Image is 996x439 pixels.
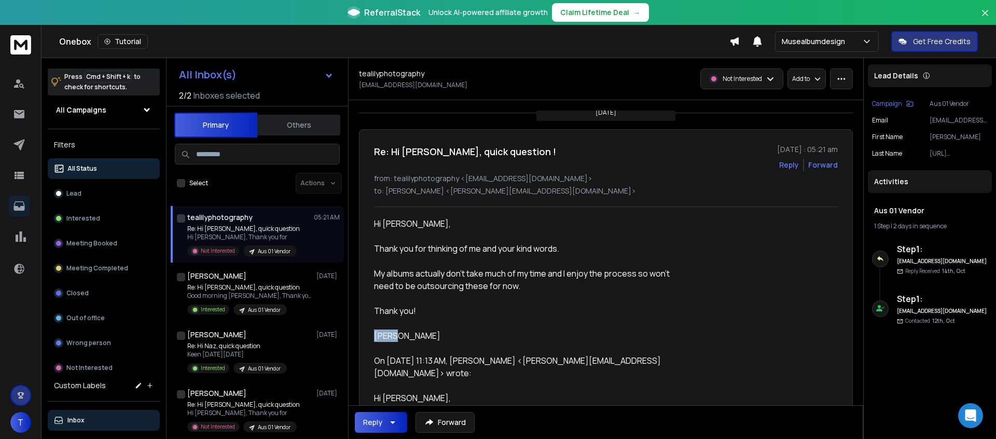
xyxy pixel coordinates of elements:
[48,233,160,254] button: Meeting Booked
[416,412,475,433] button: Forward
[187,409,300,417] p: Hi [PERSON_NAME], Thank you for
[905,267,965,275] p: Reply Received
[978,6,992,31] button: Close banner
[54,380,106,391] h3: Custom Labels
[364,6,420,19] span: ReferralStack
[56,105,106,115] h1: All Campaigns
[66,314,105,322] p: Out of office
[48,183,160,204] button: Lead
[359,68,424,79] h1: tealilyphotography
[187,388,246,399] h1: [PERSON_NAME]
[872,116,888,125] p: Email
[355,412,407,433] button: Reply
[258,248,290,255] p: Aus 01 Vendor
[48,158,160,179] button: All Status
[596,108,616,117] p: [DATE]
[874,71,918,81] p: Lead Details
[897,307,988,315] h6: [EMAIL_ADDRESS][DOMAIN_NAME]
[874,222,986,230] div: |
[10,412,31,433] button: T
[187,342,287,350] p: Re: Hi Naz, quick question
[187,330,246,340] h1: [PERSON_NAME]
[189,179,208,187] label: Select
[930,149,988,158] p: [URL][DOMAIN_NAME]
[874,205,986,216] h1: Aus 01 Vendor
[942,267,965,275] span: 14th, Oct
[314,213,340,222] p: 05:21 AM
[792,75,810,83] p: Add to
[428,7,548,18] p: Unlock AI-powered affiliate growth
[64,72,141,92] p: Press to check for shortcuts.
[374,186,838,196] p: to: [PERSON_NAME] <[PERSON_NAME][EMAIL_ADDRESS][DOMAIN_NAME]>
[48,100,160,120] button: All Campaigns
[201,306,225,313] p: Interested
[374,392,677,404] div: Hi [PERSON_NAME],
[891,31,978,52] button: Get Free Credits
[66,339,111,347] p: Wrong person
[187,212,253,223] h1: tealilyphotography
[187,292,312,300] p: Good morning [PERSON_NAME], Thank you
[872,100,902,108] p: Campaign
[374,267,677,292] div: My albums actually don’t take much of my time and I enjoy the process so won’t need to be outsour...
[930,133,988,141] p: [PERSON_NAME]
[67,164,97,173] p: All Status
[248,365,281,373] p: Aus 01 Vendor
[59,34,729,49] div: Onebox
[374,354,677,379] div: On [DATE] 11:13 AM, [PERSON_NAME] <[PERSON_NAME][EMAIL_ADDRESS][DOMAIN_NAME]> wrote:
[171,64,342,85] button: All Inbox(s)
[872,100,914,108] button: Campaign
[66,289,89,297] p: Closed
[779,160,799,170] button: Reply
[66,364,113,372] p: Not Interested
[187,401,300,409] p: Re: Hi [PERSON_NAME], quick question
[316,272,340,280] p: [DATE]
[633,7,641,18] span: →
[897,293,988,305] h6: Step 1 :
[187,225,300,233] p: Re: Hi [PERSON_NAME], quick question
[374,242,677,255] div: Thank you for thinking of me and your kind words.
[359,81,467,89] p: [EMAIL_ADDRESS][DOMAIN_NAME]
[66,264,128,272] p: Meeting Completed
[66,214,100,223] p: Interested
[374,144,556,159] h1: Re: Hi [PERSON_NAME], quick question !
[187,271,246,281] h1: [PERSON_NAME]
[374,173,838,184] p: from: tealilyphotography <[EMAIL_ADDRESS][DOMAIN_NAME]>
[872,149,902,158] p: Last Name
[363,417,382,428] div: Reply
[930,116,988,125] p: [EMAIL_ADDRESS][DOMAIN_NAME]
[48,358,160,378] button: Not Interested
[316,331,340,339] p: [DATE]
[48,138,160,152] h3: Filters
[316,389,340,397] p: [DATE]
[958,403,983,428] div: Open Intercom Messenger
[248,306,281,314] p: Aus 01 Vendor
[874,222,890,230] span: 1 Step
[179,70,237,80] h1: All Inbox(s)
[48,283,160,304] button: Closed
[48,308,160,328] button: Out of office
[930,100,988,108] p: Aus 01 Vendor
[98,34,148,49] button: Tutorial
[777,144,838,155] p: [DATE] : 05:21 am
[48,410,160,431] button: Inbox
[201,423,235,431] p: Not Interested
[66,239,117,248] p: Meeting Booked
[374,305,677,317] div: Thank you!
[258,423,290,431] p: Aus 01 Vendor
[187,350,287,359] p: Keen [DATE][DATE]
[893,222,947,230] span: 2 days in sequence
[905,317,955,325] p: Contacted
[66,189,81,198] p: Lead
[897,243,988,255] h6: Step 1 :
[897,257,988,265] h6: [EMAIL_ADDRESS][DOMAIN_NAME]
[201,364,225,372] p: Interested
[67,416,85,424] p: Inbox
[868,170,992,193] div: Activities
[179,89,191,102] span: 2 / 2
[872,133,903,141] p: First Name
[257,114,340,136] button: Others
[808,160,838,170] div: Forward
[187,233,300,241] p: Hi [PERSON_NAME], Thank you for
[552,3,649,22] button: Claim Lifetime Deal→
